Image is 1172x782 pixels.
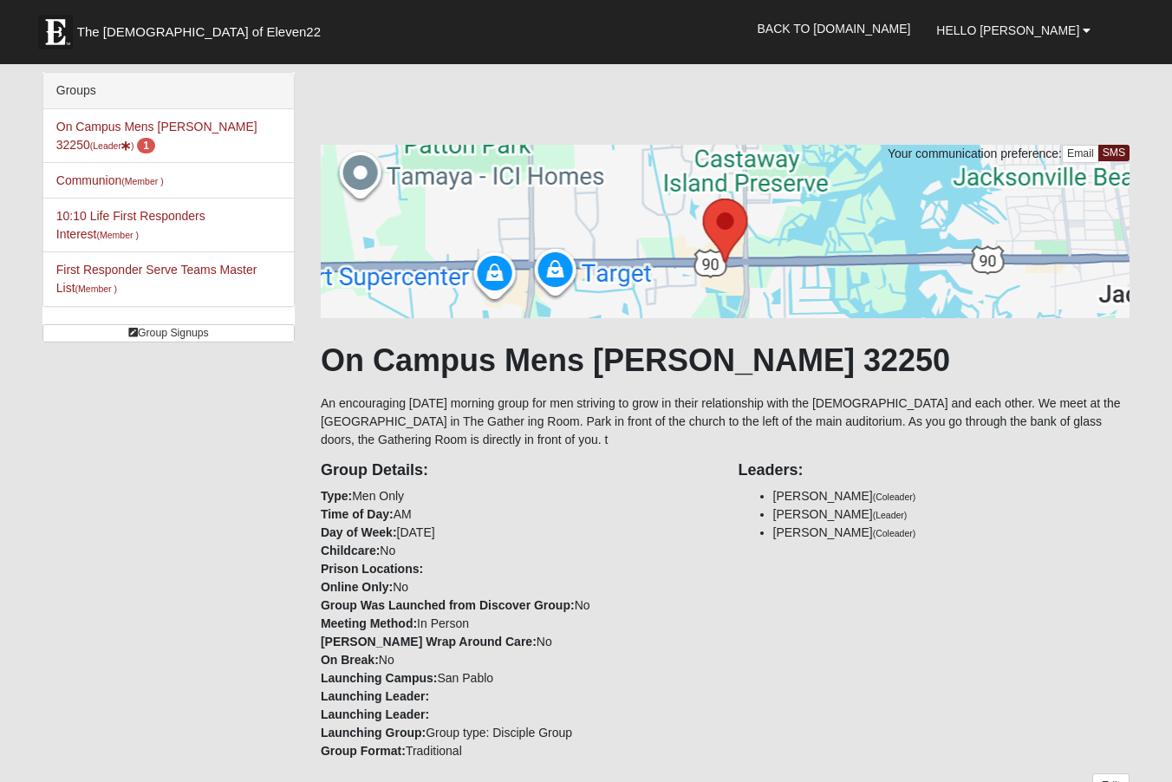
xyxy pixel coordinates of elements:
[923,9,1104,52] a: Hello [PERSON_NAME]
[321,653,379,667] strong: On Break:
[773,524,1130,542] li: [PERSON_NAME]
[1062,145,1099,163] a: Email
[38,15,73,49] img: Eleven22 logo
[321,580,393,594] strong: Online Only:
[269,761,370,777] span: HTML Size: 155 KB
[773,505,1130,524] li: [PERSON_NAME]
[321,635,537,648] strong: [PERSON_NAME] Wrap Around Care:
[321,744,406,758] strong: Group Format:
[773,487,1130,505] li: [PERSON_NAME]
[873,528,916,538] small: (Coleader)
[321,544,380,557] strong: Childcare:
[42,324,295,342] a: Group Signups
[308,449,726,760] div: Men Only AM [DATE] No No No In Person No No San Pablo Group type: Disciple Group Traditional
[56,209,205,241] a: 10:10 Life First Responders Interest(Member )
[141,761,256,777] span: ViewState Size: 58 KB
[321,342,1130,379] h1: On Campus Mens [PERSON_NAME] 32250
[137,138,155,153] span: number of pending members
[56,173,164,187] a: Communion(Member )
[873,492,916,502] small: (Coleader)
[745,7,924,50] a: Back to [DOMAIN_NAME]
[56,120,257,152] a: On Campus Mens [PERSON_NAME] 32250(Leader) 1
[121,176,163,186] small: (Member )
[321,707,429,721] strong: Launching Leader:
[321,525,397,539] strong: Day of Week:
[321,616,417,630] strong: Meeting Method:
[1098,752,1130,777] a: Block Configuration (Alt-B)
[77,23,321,41] span: The [DEMOGRAPHIC_DATA] of Eleven22
[321,689,429,703] strong: Launching Leader:
[90,140,134,151] small: (Leader )
[321,507,394,521] strong: Time of Day:
[29,6,376,49] a: The [DEMOGRAPHIC_DATA] of Eleven22
[383,759,393,777] a: Web cache enabled
[321,562,423,576] strong: Prison Locations:
[739,461,1130,480] h4: Leaders:
[888,147,1062,160] span: Your communication preference:
[1130,752,1161,777] a: Page Properties (Alt+P)
[16,763,123,775] a: Page Load Time: 0.55s
[43,73,294,109] div: Groups
[97,230,139,240] small: (Member )
[936,23,1079,37] span: Hello [PERSON_NAME]
[56,263,257,295] a: First Responder Serve Teams Master List(Member )
[321,726,426,740] strong: Launching Group:
[75,283,117,294] small: (Member )
[321,489,352,503] strong: Type:
[321,598,575,612] strong: Group Was Launched from Discover Group:
[1098,145,1130,161] a: SMS
[321,671,438,685] strong: Launching Campus:
[873,510,908,520] small: (Leader)
[321,461,713,480] h4: Group Details:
